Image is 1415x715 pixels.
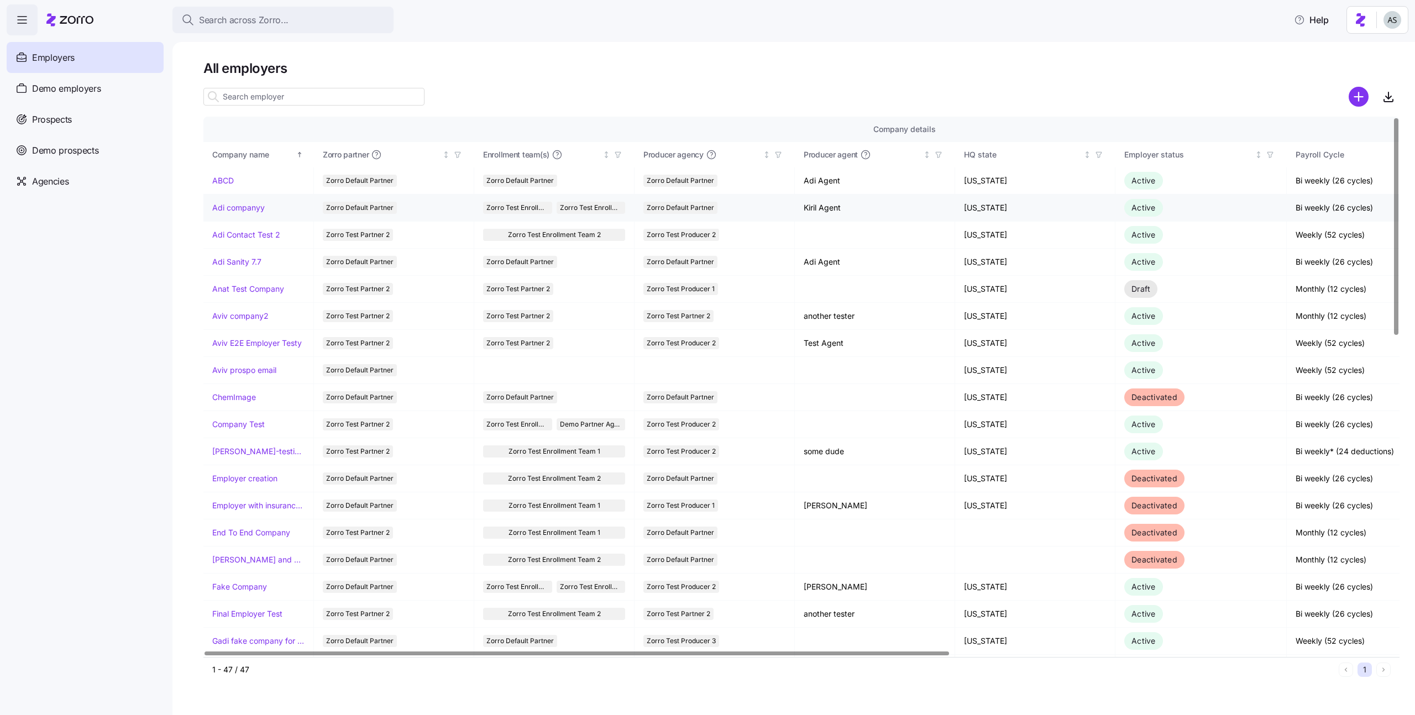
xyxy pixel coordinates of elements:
span: Zorro Test Enrollment Team 2 [508,472,601,485]
span: Zorro Test Producer 2 [647,229,716,241]
span: Zorro Test Enrollment Team 1 [560,581,622,593]
div: HQ state [964,149,1081,161]
span: Zorro Test Partner 2 [326,229,390,241]
span: Zorro Test Partner 2 [326,608,390,620]
span: Zorro Test Enrollment Team 2 [486,418,549,430]
span: Agencies [32,175,69,188]
span: Demo employers [32,82,101,96]
td: [PERSON_NAME] [795,574,955,601]
span: Zorro Test Partner 2 [326,418,390,430]
span: Enrollment team(s) [483,149,549,160]
span: Zorro Default Partner [326,635,394,647]
a: Adi Contact Test 2 [212,229,280,240]
td: [US_STATE] [955,628,1115,655]
td: [US_STATE] [955,438,1115,465]
span: Zorro Test Producer 1 [647,500,715,512]
td: [US_STATE] [955,492,1115,519]
button: 1 [1358,663,1372,677]
span: Search across Zorro... [199,13,289,27]
div: 1 - 47 / 47 [212,664,1334,675]
span: Zorro Test Partner 2 [486,337,550,349]
a: [PERSON_NAME] and ChemImage [212,554,305,565]
span: Zorro Default Partner [647,472,714,485]
div: Company name [212,149,294,161]
span: Employers [32,51,75,65]
a: Prospects [7,104,164,135]
span: Active [1131,311,1156,320]
span: Active [1131,365,1156,375]
span: Zorro Default Partner [326,581,394,593]
svg: add icon [1349,87,1369,107]
a: Aviv company2 [212,311,269,322]
span: Zorro Test Enrollment Team 2 [486,202,549,214]
span: Zorro Test Enrollment Team 1 [560,202,622,214]
a: Adi companyy [212,202,265,213]
span: Help [1294,13,1329,27]
a: Anat Test Company [212,283,284,295]
span: Zorro Test Enrollment Team 2 [508,608,601,620]
span: Zorro Default Partner [486,391,554,403]
span: Zorro partner [323,149,369,160]
span: Zorro Test Partner 2 [326,527,390,539]
span: Zorro Test Partner 2 [326,445,390,458]
td: Adi Agent [795,167,955,194]
td: [US_STATE] [955,276,1115,303]
span: Zorro Test Partner 2 [326,337,390,349]
a: Agencies [7,166,164,197]
span: Zorro Test Partner 2 [486,310,550,322]
span: Active [1131,636,1156,645]
a: [PERSON_NAME]-testing-payroll [212,446,305,457]
a: Aviv prospo email [212,365,276,376]
a: Demo employers [7,73,164,104]
td: [US_STATE] [955,384,1115,411]
div: Sorted ascending [296,151,303,159]
td: Test Agent [795,330,955,357]
th: Company nameSorted ascending [203,142,314,167]
span: Producer agent [804,149,858,160]
span: Zorro Test Producer 1 [647,283,715,295]
div: Not sorted [1255,151,1262,159]
th: Zorro partnerNot sorted [314,142,474,167]
td: Adi Agent [795,249,955,276]
span: Zorro Default Partner [647,554,714,566]
td: [US_STATE] [955,411,1115,438]
span: Zorro Test Partner 2 [326,283,390,295]
span: Zorro Default Partner [326,472,394,485]
a: Fake Company [212,581,267,592]
img: c4d3a52e2a848ea5f7eb308790fba1e4 [1383,11,1401,29]
span: Active [1131,257,1156,266]
span: Demo prospects [32,144,99,157]
span: Zorro Default Partner [647,175,714,187]
span: Active [1131,203,1156,212]
span: Active [1131,446,1156,456]
span: Zorro Test Enrollment Team 1 [509,500,600,512]
span: Zorro Test Producer 2 [647,445,716,458]
td: some dude [795,438,955,465]
td: [US_STATE] [955,167,1115,194]
th: Producer agencyNot sorted [635,142,795,167]
span: Zorro Test Producer 2 [647,418,716,430]
span: Zorro Default Partner [647,527,714,539]
span: Zorro Default Partner [326,500,394,512]
span: Demo Partner Agency [560,418,622,430]
th: Producer agentNot sorted [795,142,955,167]
td: [US_STATE] [955,574,1115,601]
span: Active [1131,338,1156,348]
span: Zorro Test Partner 2 [647,608,710,620]
td: [US_STATE] [955,303,1115,330]
a: Company Test [212,419,265,430]
td: [US_STATE] [955,330,1115,357]
div: Employer status [1124,149,1252,161]
a: End To End Company [212,527,290,538]
a: Gadi fake company for test [212,635,305,646]
td: Kiril Agent [795,194,955,222]
span: Zorro Default Partner [326,175,394,187]
div: Not sorted [442,151,450,159]
span: Zorro Test Partner 2 [326,310,390,322]
span: Producer agency [643,149,704,160]
input: Search employer [203,88,424,106]
a: ChemImage [212,392,256,403]
span: Active [1131,609,1156,618]
a: Demo prospects [7,135,164,166]
span: Active [1131,230,1156,239]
